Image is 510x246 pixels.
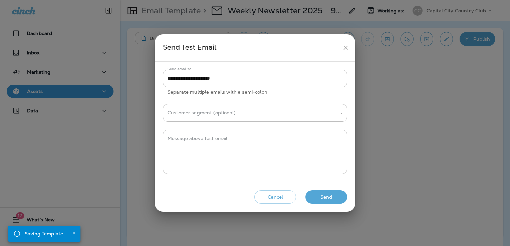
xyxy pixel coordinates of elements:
div: Saving Template. [25,228,64,240]
button: Close [70,229,78,237]
button: Send [305,190,347,204]
button: close [339,42,352,54]
button: Cancel [254,190,296,204]
label: Send email to [168,67,191,72]
button: Open [339,110,345,116]
div: Send Test Email [163,42,339,54]
p: Separate multiple emails with a semi-colon [168,88,342,96]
